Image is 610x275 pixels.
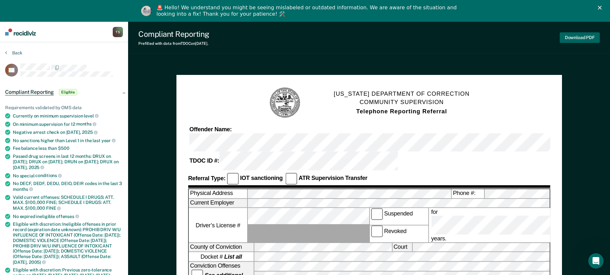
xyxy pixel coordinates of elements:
[189,243,254,252] label: County of Conviction
[13,129,123,135] div: Negative arrest check on [DATE],
[35,173,61,178] span: conditions
[13,113,123,119] div: Currently on minimum supervision
[59,89,77,95] span: Eligible
[431,216,609,235] input: for years.
[13,187,33,192] span: months
[371,208,383,220] input: Suspended
[598,6,604,10] div: Close
[5,28,36,36] img: Recidiviz
[371,226,383,238] input: Revoked
[588,253,604,269] iframe: Intercom live chat
[102,138,116,143] span: year
[138,41,209,46] div: Prefilled with data from TDOC on [DATE] .
[13,222,123,265] div: Eligible with discretion: Ineligible offenses in prior record (expiration date unknown): PROHIB D...
[5,50,22,56] button: Back
[76,121,96,126] span: months
[138,29,209,39] div: Compliant Reporting
[189,158,219,164] strong: TDOC ID #:
[58,146,69,151] span: $500
[189,199,247,208] label: Current Employer
[13,181,123,192] div: No DECF, DEDF, DEDU, DEIO, DEIR codes in the last 3
[56,214,79,219] span: offenses
[13,146,123,151] div: Fee balance less than
[29,165,44,170] span: 2025
[29,260,46,265] span: 2005)
[285,173,297,185] input: ATR Supervision Transfer
[13,214,123,219] div: No expired ineligible
[451,189,484,198] label: Phone #:
[113,27,123,37] button: TS
[370,208,428,225] label: Suspended
[13,195,123,211] div: Valid current offenses: SCHEDULE I DRUGS: ATT. MAX. $100,000 FINE; SCHEDULE I DRUGS: ATT. MAX. $1...
[224,254,242,260] strong: List all
[13,121,123,127] div: On minimum supervision for 12
[269,87,301,119] img: TN Seal
[189,126,232,133] strong: Offender Name:
[5,105,123,110] div: Requirements validated by OMS data
[227,173,239,185] input: IOT sanctioning
[113,27,123,37] div: T S
[188,175,225,182] strong: Referral Type:
[82,130,97,135] span: 2025
[200,253,242,261] span: Docket #
[84,113,98,118] span: level
[141,6,151,16] img: Profile image for Kim
[356,108,447,114] strong: Telephone Reporting Referral
[240,175,282,182] strong: IOT sanctioning
[189,189,247,198] label: Physical Address
[370,226,428,242] label: Revoked
[560,32,600,43] button: Download PDF
[334,90,469,116] h1: [US_STATE] DEPARTMENT OF CORRECTION COMMUNITY SUPERVISION
[392,243,411,252] label: Court
[5,89,54,95] span: Compliant Reporting
[13,138,123,143] div: No sanctions higher than Level 1 in the last
[189,208,247,242] label: Driver’s License #
[298,175,367,182] strong: ATR Supervision Transfer
[157,4,459,17] div: 🚨 Hello! We understand you might be seeing mislabeled or outdated information. We are aware of th...
[13,173,123,179] div: No special
[13,154,123,170] div: Passed drug screens in last 12 months: DRUX on [DATE]; DRUX on [DATE]; DRUN on [DATE]; DRUX on [D...
[46,206,61,211] span: FINE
